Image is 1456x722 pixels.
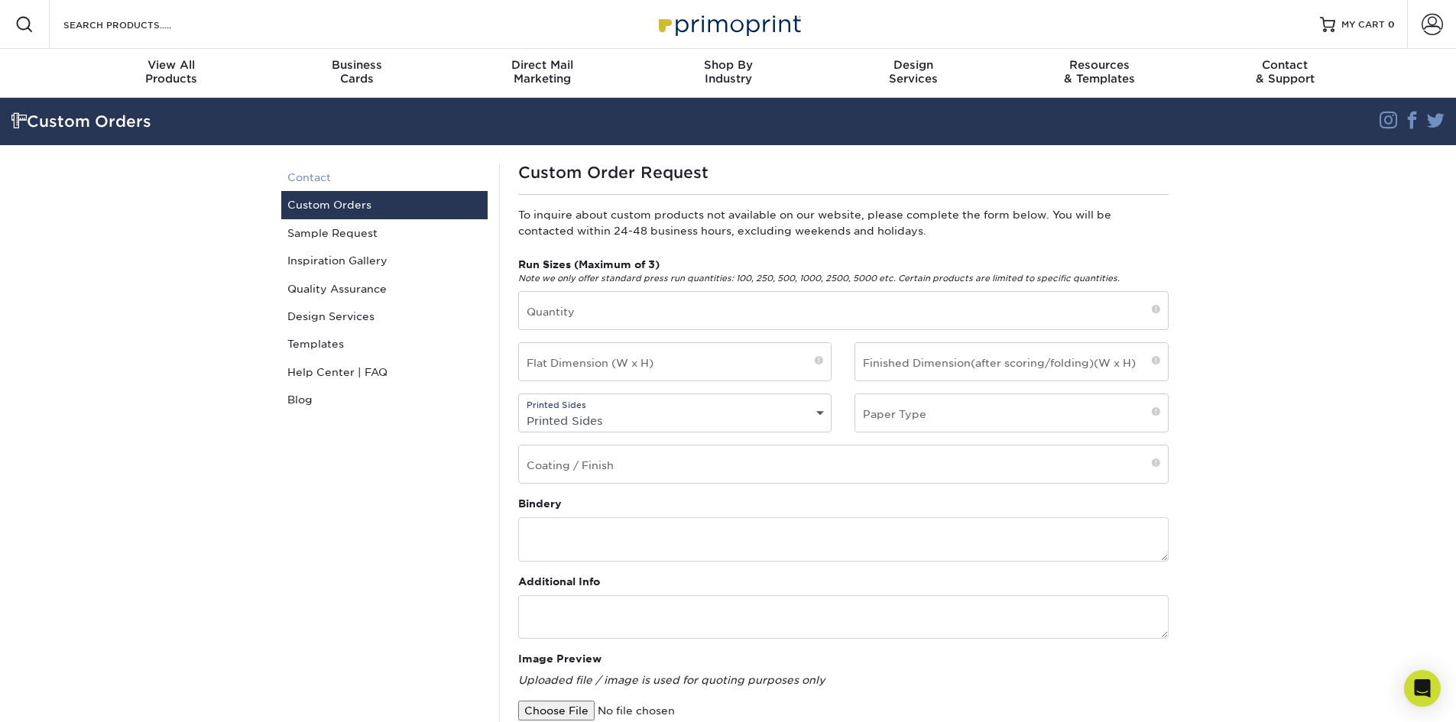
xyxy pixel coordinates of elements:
[62,15,211,34] input: SEARCH PRODUCTS.....
[1007,49,1192,98] a: Resources& Templates
[449,58,635,72] span: Direct Mail
[281,358,488,386] a: Help Center | FAQ
[281,303,488,330] a: Design Services
[79,49,264,98] a: View AllProducts
[281,386,488,413] a: Blog
[281,247,488,274] a: Inspiration Gallery
[518,274,1120,283] em: Note we only offer standard press run quantities: 100, 250, 500, 1000, 2500, 5000 etc. Certain pr...
[652,8,805,40] img: Primoprint
[1192,58,1378,72] span: Contact
[449,49,635,98] a: Direct MailMarketing
[518,207,1169,238] p: To inquire about custom products not available on our website, please complete the form below. Yo...
[635,58,821,72] span: Shop By
[1007,58,1192,86] div: & Templates
[449,58,635,86] div: Marketing
[518,497,562,510] strong: Bindery
[518,652,602,665] strong: Image Preview
[281,219,488,247] a: Sample Request
[518,674,825,686] em: Uploaded file / image is used for quoting purposes only
[264,58,449,72] span: Business
[281,164,488,191] a: Contact
[635,58,821,86] div: Industry
[264,49,449,98] a: BusinessCards
[1192,58,1378,86] div: & Support
[518,164,1169,182] h1: Custom Order Request
[281,191,488,219] a: Custom Orders
[821,58,1007,86] div: Services
[1388,19,1395,30] span: 0
[821,49,1007,98] a: DesignServices
[281,330,488,358] a: Templates
[635,49,821,98] a: Shop ByIndustry
[264,58,449,86] div: Cards
[79,58,264,72] span: View All
[821,58,1007,72] span: Design
[281,275,488,303] a: Quality Assurance
[1341,18,1385,31] span: MY CART
[79,58,264,86] div: Products
[518,258,660,270] strong: Run Sizes (Maximum of 3)
[518,575,600,588] strong: Additional Info
[1007,58,1192,72] span: Resources
[1404,670,1441,707] div: Open Intercom Messenger
[1192,49,1378,98] a: Contact& Support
